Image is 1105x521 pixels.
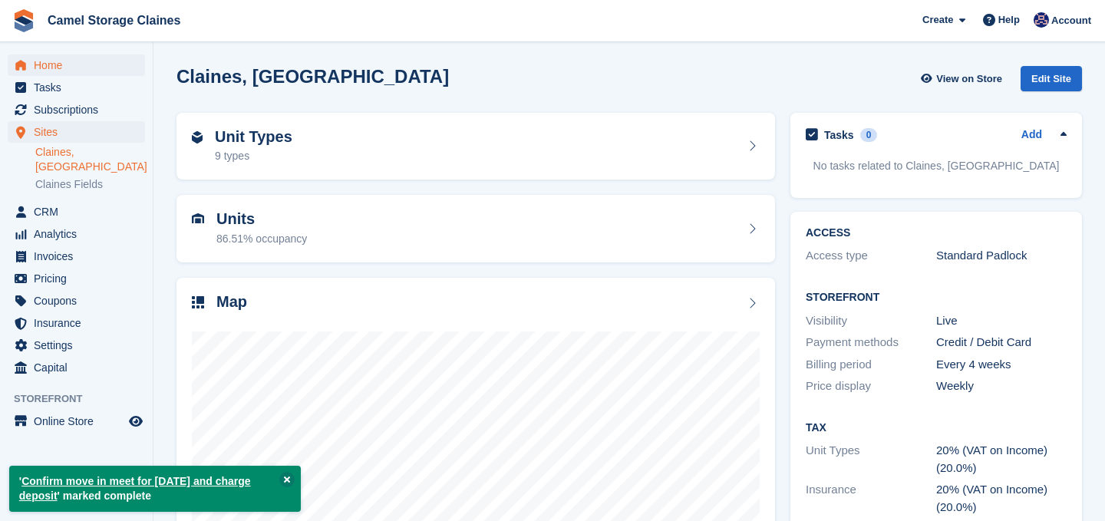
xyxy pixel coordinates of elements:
a: menu [8,411,145,432]
span: Online Store [34,411,126,432]
span: Settings [34,335,126,356]
a: Units 86.51% occupancy [176,195,775,262]
div: Price display [806,378,936,395]
img: unit-type-icn-2b2737a686de81e16bb02015468b77c625bbabd49415b5ef34ead5e3b44a266d.svg [192,131,203,143]
a: Unit Types 9 types [176,113,775,180]
span: Storefront [14,391,153,407]
a: menu [8,246,145,267]
span: View on Store [936,71,1002,87]
a: menu [8,335,145,356]
span: Account [1051,13,1091,28]
span: Capital [34,357,126,378]
h2: Unit Types [215,128,292,146]
h2: Tax [806,422,1067,434]
h2: Map [216,293,247,311]
a: Camel Storage Claines [41,8,186,33]
span: Analytics [34,223,126,245]
div: Standard Padlock [936,247,1067,265]
div: Edit Site [1021,66,1082,91]
a: menu [8,268,145,289]
span: CRM [34,201,126,223]
span: Insurance [34,312,126,334]
span: Help [998,12,1020,28]
a: menu [8,290,145,312]
div: Billing period [806,356,936,374]
a: Claines, [GEOGRAPHIC_DATA] [35,145,145,174]
h2: ACCESS [806,227,1067,239]
div: Payment methods [806,334,936,351]
div: 9 types [215,148,292,164]
div: Visibility [806,312,936,330]
span: Home [34,54,126,76]
img: unit-icn-7be61d7bf1b0ce9d3e12c5938cc71ed9869f7b940bace4675aadf7bd6d80202e.svg [192,213,204,224]
div: Insurance [806,481,936,516]
div: Weekly [936,378,1067,395]
a: menu [8,201,145,223]
h2: Claines, [GEOGRAPHIC_DATA] [176,66,449,87]
a: menu [8,77,145,98]
a: menu [8,357,145,378]
a: Claines Fields [35,177,145,192]
a: menu [8,312,145,334]
div: Unit Types [806,442,936,476]
img: map-icn-33ee37083ee616e46c38cad1a60f524a97daa1e2b2c8c0bc3eb3415660979fc1.svg [192,296,204,308]
a: menu [8,223,145,245]
div: Every 4 weeks [936,356,1067,374]
p: No tasks related to Claines, [GEOGRAPHIC_DATA] [806,158,1067,174]
span: Tasks [34,77,126,98]
a: Confirm move in meet for [DATE] and charge deposit [19,475,251,502]
a: Edit Site [1021,66,1082,97]
a: menu [8,54,145,76]
span: Invoices [34,246,126,267]
div: Credit / Debit Card [936,334,1067,351]
div: Live [936,312,1067,330]
div: 20% (VAT on Income) (20.0%) [936,442,1067,476]
span: Sites [34,121,126,143]
a: Preview store [127,412,145,430]
p: ' ' marked complete [9,466,301,512]
span: Subscriptions [34,99,126,120]
img: stora-icon-8386f47178a22dfd0bd8f6a31ec36ba5ce8667c1dd55bd0f319d3a0aa187defe.svg [12,9,35,32]
a: Add [1021,127,1042,144]
a: menu [8,99,145,120]
div: Access type [806,247,936,265]
span: Create [922,12,953,28]
img: Rod [1034,12,1049,28]
h2: Tasks [824,128,854,142]
span: Pricing [34,268,126,289]
div: 0 [860,128,878,142]
div: 20% (VAT on Income) (20.0%) [936,481,1067,516]
h2: Units [216,210,307,228]
a: menu [8,121,145,143]
h2: Storefront [806,292,1067,304]
span: Coupons [34,290,126,312]
div: 86.51% occupancy [216,231,307,247]
a: View on Store [919,66,1008,91]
